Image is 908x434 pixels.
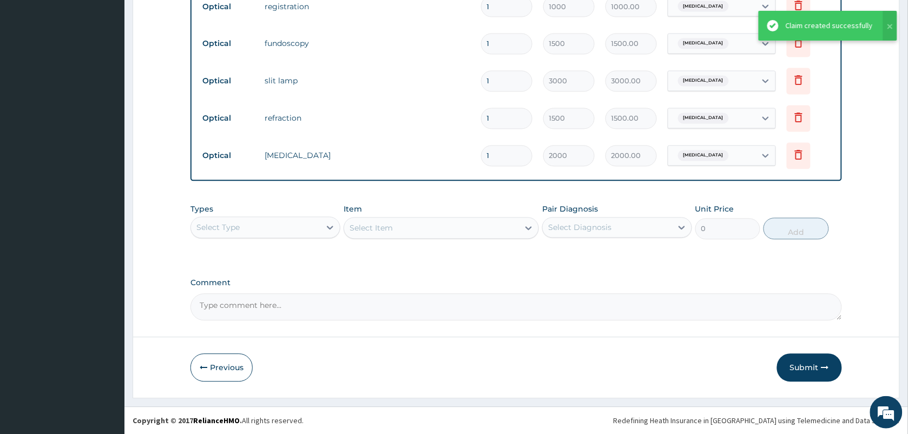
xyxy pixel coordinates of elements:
[548,222,611,233] div: Select Diagnosis
[63,136,149,246] span: We're online!
[190,279,842,288] label: Comment
[678,113,729,124] span: [MEDICAL_DATA]
[5,295,206,333] textarea: Type your message and hit 'Enter'
[777,354,842,382] button: Submit
[197,109,259,129] td: Optical
[196,222,240,233] div: Select Type
[259,145,476,167] td: [MEDICAL_DATA]
[190,205,213,214] label: Types
[193,416,240,426] a: RelianceHMO
[259,33,476,55] td: fundoscopy
[190,354,253,382] button: Previous
[786,20,873,31] div: Claim created successfully
[695,204,734,215] label: Unit Price
[133,416,242,426] strong: Copyright © 2017 .
[764,218,828,240] button: Add
[614,416,900,426] div: Redefining Heath Insurance in [GEOGRAPHIC_DATA] using Telemedicine and Data Science!
[259,70,476,92] td: slit lamp
[542,204,598,215] label: Pair Diagnosis
[344,204,362,215] label: Item
[197,34,259,54] td: Optical
[197,146,259,166] td: Optical
[678,76,729,87] span: [MEDICAL_DATA]
[56,61,182,75] div: Chat with us now
[678,1,729,12] span: [MEDICAL_DATA]
[259,108,476,129] td: refraction
[177,5,203,31] div: Minimize live chat window
[197,71,259,91] td: Optical
[678,38,729,49] span: [MEDICAL_DATA]
[678,150,729,161] span: [MEDICAL_DATA]
[20,54,44,81] img: d_794563401_company_1708531726252_794563401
